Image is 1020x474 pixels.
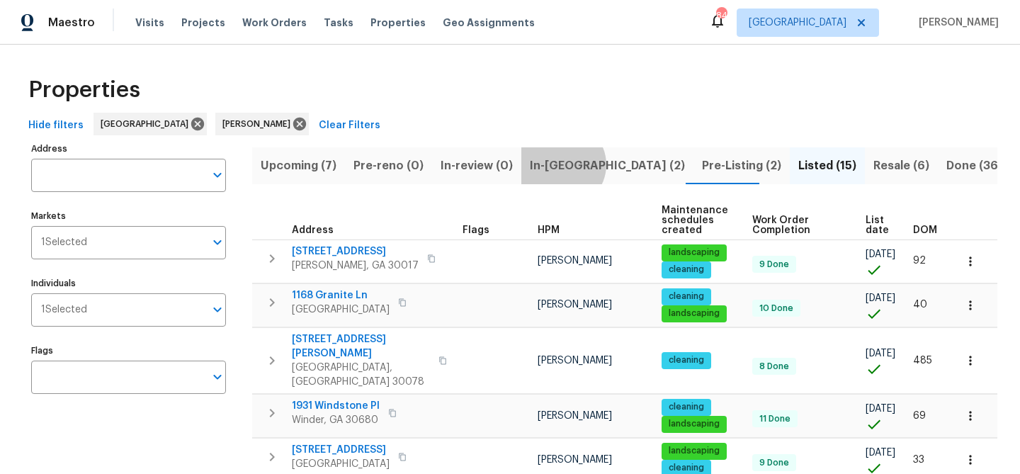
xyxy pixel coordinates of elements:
span: [PERSON_NAME] [538,455,612,465]
span: [PERSON_NAME] [538,256,612,266]
span: 1 Selected [41,237,87,249]
span: 1931 Windstone Pl [292,399,380,413]
span: Flags [463,225,489,235]
span: [GEOGRAPHIC_DATA], [GEOGRAPHIC_DATA] 30078 [292,361,430,389]
span: Clear Filters [319,117,380,135]
div: [GEOGRAPHIC_DATA] [93,113,207,135]
span: [PERSON_NAME] [222,117,296,131]
span: Properties [28,83,140,97]
span: Maestro [48,16,95,30]
span: [DATE] [866,404,895,414]
span: 1168 Granite Ln [292,288,390,303]
span: 8 Done [754,361,795,373]
span: Address [292,225,334,235]
span: landscaping [663,307,725,320]
span: cleaning [663,264,710,276]
span: [GEOGRAPHIC_DATA] [292,457,390,471]
span: [DATE] [866,448,895,458]
label: Address [31,145,226,153]
span: 33 [913,455,924,465]
span: In-review (0) [441,156,513,176]
span: 40 [913,300,927,310]
span: Geo Assignments [443,16,535,30]
span: [PERSON_NAME] [913,16,999,30]
span: cleaning [663,462,710,474]
span: [DATE] [866,293,895,303]
button: Hide filters [23,113,89,139]
span: 92 [913,256,926,266]
span: landscaping [663,247,725,259]
span: Upcoming (7) [261,156,336,176]
span: [GEOGRAPHIC_DATA] [101,117,194,131]
span: 11 Done [754,413,796,425]
span: 10 Done [754,303,799,315]
span: Work Order Completion [752,215,841,235]
span: DOM [913,225,937,235]
span: List date [866,215,889,235]
span: 1 Selected [41,304,87,316]
span: [DATE] [866,249,895,259]
span: Pre-Listing (2) [702,156,781,176]
div: [PERSON_NAME] [215,113,309,135]
span: [STREET_ADDRESS] [292,443,390,457]
span: Tasks [324,18,353,28]
span: Visits [135,16,164,30]
span: 9 Done [754,457,795,469]
span: Winder, GA 30680 [292,413,380,427]
label: Flags [31,346,226,355]
span: 9 Done [754,259,795,271]
button: Open [208,232,227,252]
span: [PERSON_NAME] [538,300,612,310]
button: Open [208,165,227,185]
span: 69 [913,411,926,421]
label: Individuals [31,279,226,288]
span: Listed (15) [798,156,856,176]
span: HPM [538,225,560,235]
span: cleaning [663,354,710,366]
span: [GEOGRAPHIC_DATA] [749,16,846,30]
button: Open [208,300,227,320]
span: Done (367) [946,156,1009,176]
span: Work Orders [242,16,307,30]
span: [STREET_ADDRESS][PERSON_NAME] [292,332,430,361]
button: Open [208,367,227,387]
span: landscaping [663,445,725,457]
span: In-[GEOGRAPHIC_DATA] (2) [530,156,685,176]
span: Maintenance schedules created [662,205,728,235]
span: [GEOGRAPHIC_DATA] [292,303,390,317]
span: [STREET_ADDRESS] [292,244,419,259]
label: Markets [31,212,226,220]
button: Clear Filters [313,113,386,139]
span: Hide filters [28,117,84,135]
span: Projects [181,16,225,30]
span: [DATE] [866,349,895,359]
span: Pre-reno (0) [353,156,424,176]
div: 84 [716,9,726,23]
span: cleaning [663,290,710,303]
span: Properties [370,16,426,30]
span: [PERSON_NAME] [538,356,612,366]
span: [PERSON_NAME] [538,411,612,421]
span: Resale (6) [873,156,929,176]
span: [PERSON_NAME], GA 30017 [292,259,419,273]
span: landscaping [663,418,725,430]
span: cleaning [663,401,710,413]
span: 485 [913,356,932,366]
